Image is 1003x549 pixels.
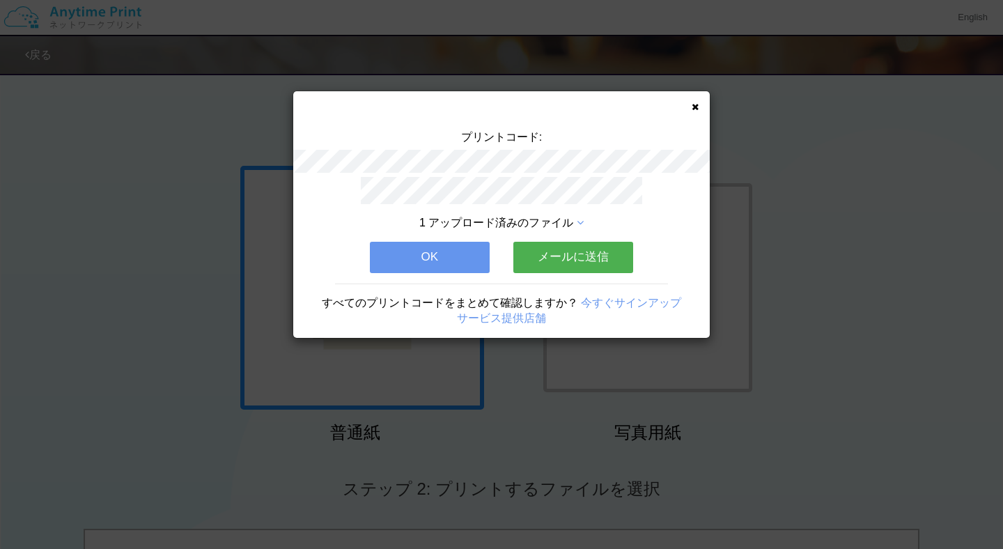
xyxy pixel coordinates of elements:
a: 今すぐサインアップ [581,297,681,309]
a: サービス提供店舗 [457,312,546,324]
span: 1 アップロード済みのファイル [419,217,573,229]
button: OK [370,242,490,272]
span: プリントコード: [461,131,542,143]
span: すべてのプリントコードをまとめて確認しますか？ [322,297,578,309]
button: メールに送信 [513,242,633,272]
